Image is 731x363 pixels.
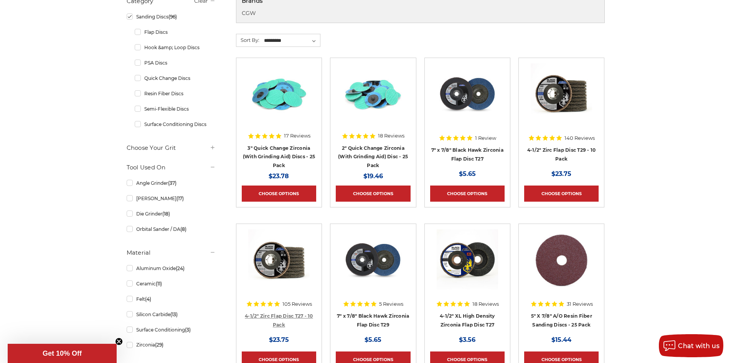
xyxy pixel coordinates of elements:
a: 2" Quick Change Zirconia (With Grinding Aid) Disc - 25 Pack [338,145,408,168]
div: Get 10% OffClose teaser [8,344,117,363]
a: Surface Conditioning Discs [135,118,216,131]
span: (18) [162,211,170,217]
a: Choose Options [242,186,316,202]
a: 5 inch aluminum oxide resin fiber disc [524,229,599,304]
span: (24) [176,265,185,271]
a: Surface Conditioning [127,323,216,336]
a: 2 inch zirconia plus grinding aid quick change disc [336,63,410,138]
span: 5 Reviews [379,302,403,307]
img: 5 inch aluminum oxide resin fiber disc [531,229,592,291]
img: 7 inch Zirconia flap disc [437,63,498,125]
a: Semi-Flexible Discs [135,102,216,116]
a: 4-1/2" Zirc Flap Disc T27 - 10 Pack [245,313,313,328]
span: (13) [170,312,178,317]
a: Choose Options [336,186,410,202]
span: $15.44 [551,336,571,343]
span: $5.65 [365,336,381,343]
span: $23.75 [551,170,571,177]
a: 7 inch Zirconia flap disc [430,63,505,138]
span: $23.75 [269,336,289,343]
img: 3 Inch Quick Change Discs with Grinding Aid [248,63,310,125]
button: Close teaser [115,338,123,345]
span: 105 Reviews [282,302,312,307]
a: Silicon Carbide [127,308,216,321]
span: (3) [185,327,191,333]
a: 3" Quick Change Zirconia (With Grinding Aid) Discs - 25 Pack [243,145,315,168]
a: Angle Grinder [127,176,216,190]
a: Black Hawk 4-1/2" x 7/8" Flap Disc Type 27 - 10 Pack [242,229,316,304]
span: (11) [156,281,162,287]
span: (8) [180,226,186,232]
span: 140 Reviews [564,136,595,141]
span: (17) [177,196,184,201]
a: Hook &amp; Loop Discs [135,41,216,54]
a: CGW [242,10,256,17]
select: Sort By: [263,35,320,46]
span: $5.65 [459,170,476,177]
span: 18 Reviews [472,302,499,307]
a: Orbital Sander / DA [127,222,216,236]
span: 17 Reviews [284,133,310,138]
span: $23.78 [269,172,289,180]
img: 4.5" Black Hawk Zirconia Flap Disc 10 Pack [531,63,592,125]
span: 1 Review [475,136,496,141]
label: Sort By: [236,34,259,46]
a: Resin Fiber Discs [135,87,216,100]
h5: Material [127,248,216,257]
span: 31 Reviews [567,302,593,307]
img: 4-1/2" XL High Density Zirconia Flap Disc T27 [437,229,498,291]
a: Felt [127,292,216,306]
span: Chat with us [678,342,719,350]
img: Black Hawk 4-1/2" x 7/8" Flap Disc Type 27 - 10 Pack [248,229,310,291]
span: (96) [168,14,177,20]
span: (4) [145,296,151,302]
span: (37) [168,180,177,186]
a: 4-1/2" XL High Density Zirconia Flap Disc T27 [430,229,505,304]
a: Sanding Discs [127,10,216,23]
a: PSA Discs [135,56,216,70]
a: 7" x 7/8" Black Hawk Zirconia Flap Disc T29 [336,229,410,304]
a: 3 Inch Quick Change Discs with Grinding Aid [242,63,316,138]
span: $3.56 [459,336,475,343]
a: Quick Change Discs [135,71,216,85]
span: 18 Reviews [378,133,404,138]
h5: Tool Used On [127,163,216,172]
h5: Choose Your Grit [127,143,216,152]
a: Zirconia [127,338,216,351]
a: Ceramic [127,277,216,290]
img: 2 inch zirconia plus grinding aid quick change disc [342,63,404,125]
a: Choose Options [524,186,599,202]
a: 4.5" Black Hawk Zirconia Flap Disc 10 Pack [524,63,599,138]
a: Die Grinder [127,207,216,220]
button: Chat with us [659,334,723,357]
a: 7" x 7/8" Black Hawk Zirconia Flap Disc T29 [337,313,409,328]
a: Flap Discs [135,25,216,39]
a: Choose Options [430,186,505,202]
span: (29) [155,342,163,348]
a: Aluminum Oxide [127,262,216,275]
span: Get 10% Off [43,350,82,357]
a: 5" X 7/8" A/O Resin Fiber Sanding Discs - 25 Pack [531,313,592,328]
a: 7" x 7/8" Black Hawk Zirconia Flap Disc T27 [431,147,503,162]
a: [PERSON_NAME] [127,192,216,205]
span: $19.46 [363,172,383,180]
a: 4-1/2" Zirc Flap Disc T29 - 10 Pack [527,147,596,162]
img: 7" x 7/8" Black Hawk Zirconia Flap Disc T29 [342,229,404,291]
a: 4-1/2" XL High Density Zirconia Flap Disc T27 [440,313,495,328]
